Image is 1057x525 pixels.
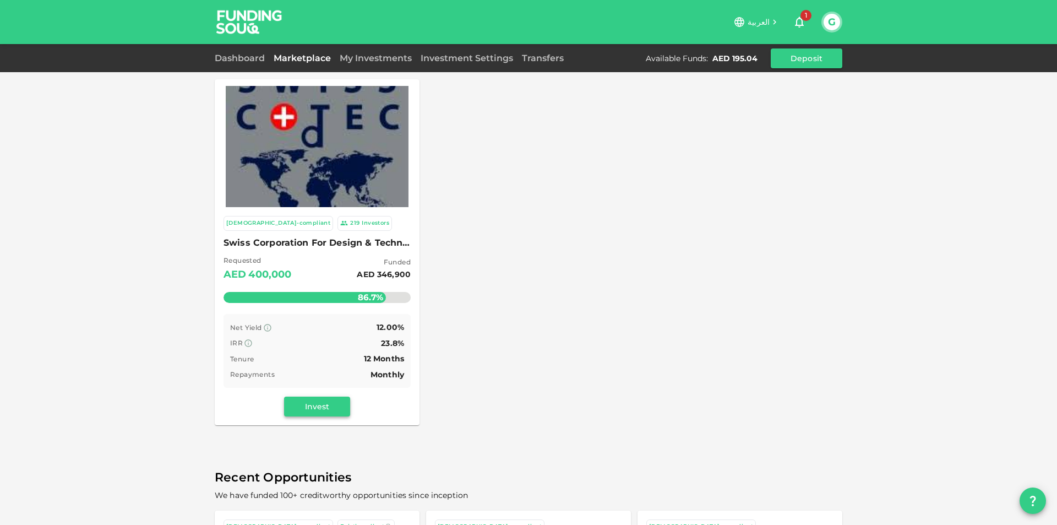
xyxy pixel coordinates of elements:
button: Deposit [771,48,842,68]
div: 219 [350,219,359,228]
span: Tenure [230,355,254,363]
a: Investment Settings [416,53,517,63]
a: Marketplace [269,53,335,63]
button: Invest [284,397,350,416]
div: Available Funds : [646,53,708,64]
span: Swiss Corporation For Design & Technology Trading LLC [224,235,411,251]
a: Transfers [517,53,568,63]
span: Requested [224,255,292,266]
button: G [824,14,840,30]
span: 12.00% [377,322,404,332]
div: [DEMOGRAPHIC_DATA]-compliant [226,219,330,228]
span: 12 Months [364,354,404,364]
div: Investors [362,219,389,228]
span: 23.8% [381,338,404,348]
a: My Investments [335,53,416,63]
span: Net Yield [230,323,262,332]
span: IRR [230,339,243,347]
div: AED 195.04 [712,53,758,64]
span: Recent Opportunities [215,467,842,489]
button: 1 [788,11,810,33]
span: Monthly [371,370,404,380]
span: We have funded 100+ creditworthy opportunities since inception [215,490,468,500]
img: Marketplace Logo [226,55,408,238]
span: العربية [748,17,770,27]
a: Dashboard [215,53,269,63]
span: Funded [357,257,411,268]
button: question [1020,488,1046,514]
a: Marketplace Logo [DEMOGRAPHIC_DATA]-compliant 219Investors Swiss Corporation For Design & Technol... [215,79,419,425]
span: Repayments [230,370,275,378]
span: 1 [800,10,811,21]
